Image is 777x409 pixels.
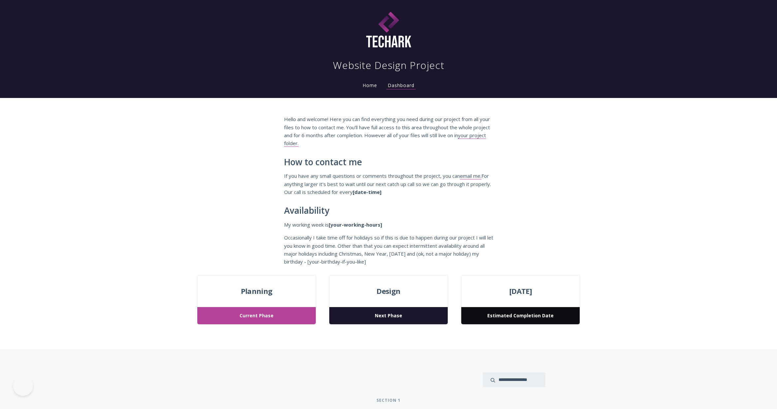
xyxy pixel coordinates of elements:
[483,372,545,387] input: search input
[284,206,493,216] h2: Availability
[329,221,382,228] strong: [your-working-hours]
[284,115,493,147] p: Hello and welcome! Here you can find everything you need during our project from all your files t...
[284,157,493,167] h2: How to contact me
[13,376,33,396] iframe: Toggle Customer Support
[460,173,481,179] a: email me.
[353,189,381,195] strong: [date-time]
[461,307,579,325] span: Estimated Completion Date
[329,307,447,325] span: Next Phase
[284,172,493,196] p: If you have any small questions or comments throughout the project, you can For anything larger i...
[386,82,416,89] a: Dashboard
[361,82,378,88] a: Home
[284,221,493,229] p: My working week is
[197,307,315,325] span: Current Phase
[461,285,579,297] span: [DATE]
[197,285,315,297] span: Planning
[284,234,493,266] p: Occasionally I take time off for holidays so if this is due to happen during our project I will l...
[333,59,444,72] h1: Website Design Project
[329,285,447,297] span: Design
